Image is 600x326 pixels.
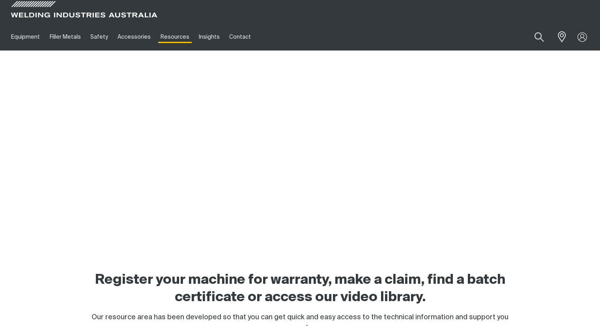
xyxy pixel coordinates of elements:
[224,23,256,51] a: Contact
[113,23,155,51] a: Accessories
[156,23,194,51] a: Resources
[6,23,447,51] nav: Main
[86,23,113,51] a: Safety
[6,23,45,51] a: Equipment
[135,210,465,236] h1: Resources — everything you need!
[526,28,553,46] button: Search products
[89,272,511,306] h2: Register your machine for warranty, make a claim, find a batch certificate or access our video li...
[194,23,224,51] a: Insights
[516,28,553,46] input: Product name or item number...
[45,23,85,51] a: Filler Metals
